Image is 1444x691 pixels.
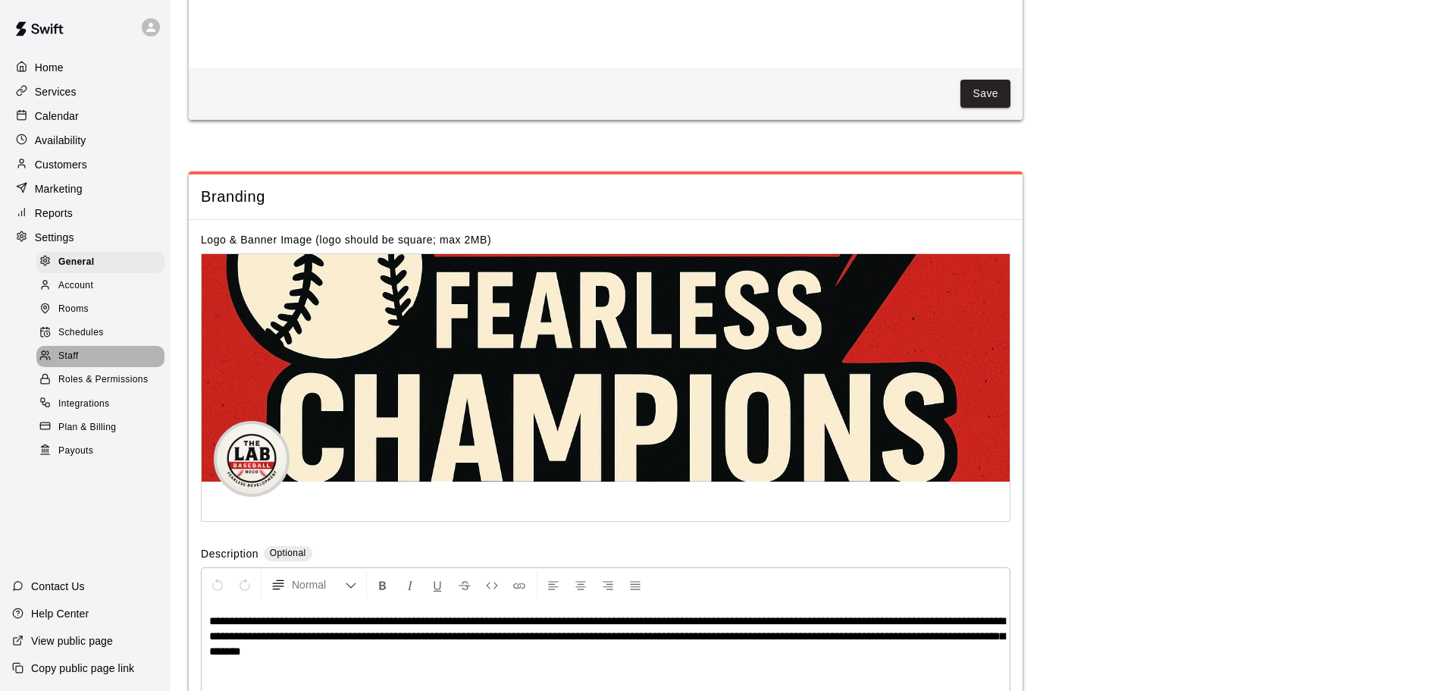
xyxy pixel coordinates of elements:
span: Plan & Billing [58,420,116,435]
div: Rooms [36,299,164,320]
a: Calendar [12,105,158,127]
button: Justify Align [622,571,648,598]
p: Calendar [35,108,79,124]
a: Customers [12,153,158,176]
p: Copy public page link [31,661,134,676]
p: Reports [35,206,73,221]
button: Format Bold [370,571,396,598]
button: Format Strikethrough [452,571,478,598]
span: Rooms [58,302,89,317]
a: Integrations [36,392,171,416]
a: Settings [12,226,158,249]
button: Format Underline [424,571,450,598]
div: Integrations [36,394,164,415]
button: Left Align [540,571,566,598]
div: Plan & Billing [36,417,164,438]
a: Reports [12,202,158,225]
button: Undo [205,571,230,598]
div: Staff [36,346,164,367]
a: Schedules [36,322,171,345]
span: Staff [58,349,78,364]
button: Insert Code [479,571,505,598]
p: Settings [35,230,74,245]
button: Save [960,80,1010,108]
label: Logo & Banner Image (logo should be square; max 2MB) [201,234,491,246]
div: Roles & Permissions [36,369,164,391]
button: Redo [232,571,258,598]
a: Home [12,56,158,79]
span: Branding [201,187,1010,207]
div: Account [36,275,164,297]
p: Help Center [31,606,89,621]
a: Rooms [36,298,171,322]
span: Normal [292,577,345,592]
button: Insert Link [506,571,532,598]
p: Services [35,84,77,99]
a: Plan & Billing [36,416,171,439]
p: Customers [35,157,87,172]
div: Payouts [36,441,164,462]
span: General [58,255,95,270]
a: Availability [12,129,158,152]
a: General [36,250,171,274]
a: Services [12,80,158,103]
p: Home [35,60,64,75]
p: Contact Us [31,579,85,594]
span: Roles & Permissions [58,372,148,388]
span: Integrations [58,397,110,412]
a: Payouts [36,439,171,463]
span: Payouts [58,444,93,459]
button: Formatting Options [265,571,363,598]
button: Format Italics [397,571,423,598]
a: Marketing [12,177,158,200]
p: Availability [35,133,86,148]
p: Marketing [35,181,83,196]
p: View public page [31,633,113,649]
button: Right Align [595,571,621,598]
a: Roles & Permissions [36,369,171,392]
button: Center Align [568,571,594,598]
label: Description [201,546,258,564]
div: Schedules [36,322,164,344]
span: Account [58,278,93,294]
a: Account [36,274,171,297]
a: Staff [36,345,171,369]
span: Optional [270,548,306,558]
span: Schedules [58,325,104,341]
div: General [36,252,164,273]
